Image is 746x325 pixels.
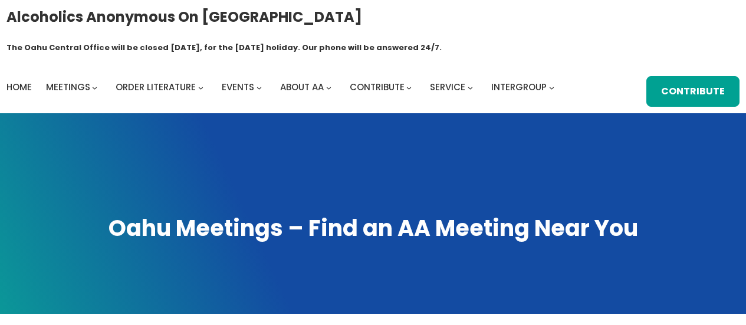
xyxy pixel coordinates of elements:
[6,4,362,29] a: Alcoholics Anonymous on [GEOGRAPHIC_DATA]
[6,79,558,96] nav: Intergroup
[326,85,331,90] button: About AA submenu
[468,85,473,90] button: Service submenu
[491,79,547,96] a: Intergroup
[257,85,262,90] button: Events submenu
[549,85,554,90] button: Intergroup submenu
[6,42,442,54] h1: The Oahu Central Office will be closed [DATE], for the [DATE] holiday. Our phone will be answered...
[430,79,465,96] a: Service
[222,81,254,93] span: Events
[222,79,254,96] a: Events
[280,81,324,93] span: About AA
[6,79,32,96] a: Home
[6,81,32,93] span: Home
[46,79,90,96] a: Meetings
[116,81,196,93] span: Order Literature
[350,81,405,93] span: Contribute
[198,85,203,90] button: Order Literature submenu
[430,81,465,93] span: Service
[92,85,97,90] button: Meetings submenu
[280,79,324,96] a: About AA
[406,85,412,90] button: Contribute submenu
[12,213,734,244] h1: Oahu Meetings – Find an AA Meeting Near You
[491,81,547,93] span: Intergroup
[350,79,405,96] a: Contribute
[46,81,90,93] span: Meetings
[646,76,740,107] a: Contribute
